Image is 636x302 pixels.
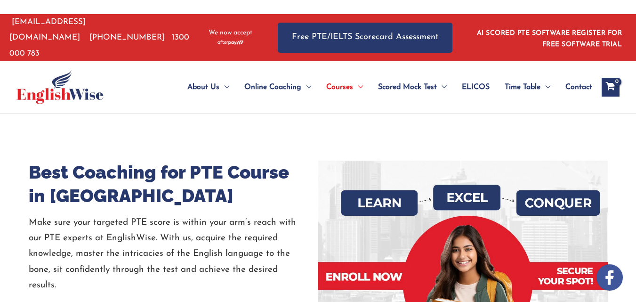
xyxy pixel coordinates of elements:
p: Make sure your targeted PTE score is within your arm’s reach with our PTE experts at EnglishWise.... [29,215,318,293]
span: ELICOS [462,71,490,104]
a: [EMAIL_ADDRESS][DOMAIN_NAME] [9,18,86,41]
span: Menu Toggle [437,71,447,104]
a: View Shopping Cart, empty [602,78,620,97]
aside: Header Widget 1 [471,22,627,53]
a: Free PTE/IELTS Scorecard Assessment [278,23,452,52]
a: AI SCORED PTE SOFTWARE REGISTER FOR FREE SOFTWARE TRIAL [477,30,622,48]
a: ELICOS [454,71,497,104]
span: Menu Toggle [540,71,550,104]
span: Menu Toggle [219,71,229,104]
a: Online CoachingMenu Toggle [237,71,319,104]
span: We now accept [209,28,252,38]
span: Scored Mock Test [378,71,437,104]
a: Scored Mock TestMenu Toggle [370,71,454,104]
a: Contact [558,71,592,104]
h1: Best Coaching for PTE Course in [GEOGRAPHIC_DATA] [29,161,318,208]
a: Time TableMenu Toggle [497,71,558,104]
a: 1300 000 783 [9,33,189,57]
span: Time Table [505,71,540,104]
a: [PHONE_NUMBER] [89,33,165,41]
a: CoursesMenu Toggle [319,71,370,104]
span: Menu Toggle [301,71,311,104]
span: Online Coaching [244,71,301,104]
span: Menu Toggle [353,71,363,104]
img: Afterpay-Logo [217,40,243,45]
span: Contact [565,71,592,104]
span: About Us [187,71,219,104]
span: Courses [326,71,353,104]
img: white-facebook.png [596,264,623,291]
a: About UsMenu Toggle [180,71,237,104]
nav: Site Navigation: Main Menu [165,71,592,104]
img: cropped-ew-logo [16,70,104,104]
